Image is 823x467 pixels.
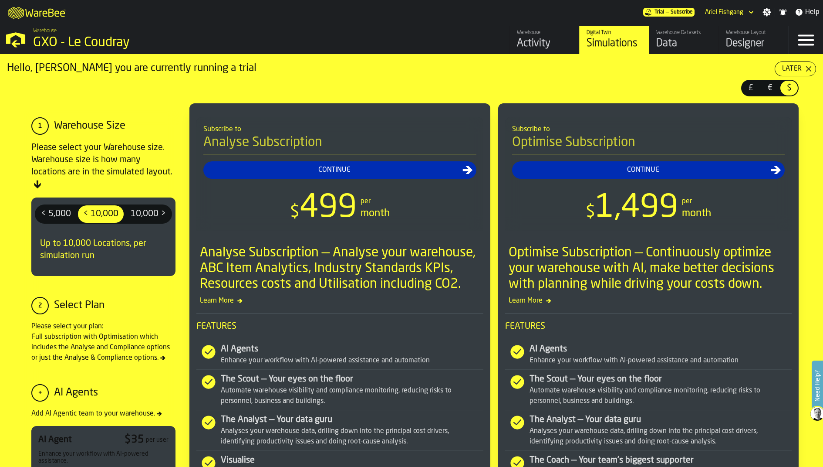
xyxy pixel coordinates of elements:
[54,386,98,400] div: AI Agents
[718,26,788,54] a: link-to-/wh/i/efd9e906-5eb9-41af-aac9-d3e075764b8d/designer
[80,207,122,221] span: < 10,000
[35,231,172,269] div: Up to 10,000 Locations, per simulation run
[221,385,483,406] div: Automate warehouse visibility and compliance monitoring, reducing risks to personnel, business an...
[361,207,390,221] div: month
[649,26,718,54] a: link-to-/wh/i/efd9e906-5eb9-41af-aac9-d3e075764b8d/data
[682,196,692,207] div: per
[125,205,171,223] div: thumb
[221,343,483,355] div: AI Agents
[517,30,572,36] div: Warehouse
[763,82,777,94] span: €
[196,296,483,306] span: Learn More
[509,245,792,292] div: Optimise Subscription — Continuously optimize your warehouse with AI, make better decisions with ...
[530,414,792,426] div: The Analyst — Your data guru
[505,296,792,306] span: Learn More
[203,161,476,179] button: button-Continue
[742,81,759,95] div: thumb
[579,26,649,54] a: link-to-/wh/i/efd9e906-5eb9-41af-aac9-d3e075764b8d/simulations
[595,193,678,224] span: 1,499
[203,135,476,154] h4: Analyse Subscription
[759,8,775,17] label: button-toggle-Settings
[127,207,169,221] span: 10,000 >
[530,373,792,385] div: The Scout — Your eyes on the floor
[789,26,823,54] label: button-toggle-Menu
[31,117,49,135] div: 1
[682,207,711,221] div: month
[54,119,125,133] div: Warehouse Size
[705,9,743,16] div: DropdownMenuValue-Ariel Fishgang
[38,450,169,464] div: Enhance your workflow with AI-powered assistance.
[671,9,693,15] span: Subscribe
[586,204,595,221] span: $
[530,343,792,355] div: AI Agents
[791,7,823,17] label: button-toggle-Help
[221,373,483,385] div: The Scout — Your eyes on the floor
[587,37,642,51] div: Simulations
[31,384,49,402] div: +
[779,64,805,74] div: Later
[31,297,49,314] div: 2
[813,361,822,410] label: Need Help?
[509,26,579,54] a: link-to-/wh/i/efd9e906-5eb9-41af-aac9-d3e075764b8d/feed/
[643,8,695,17] div: Menu Subscription
[37,207,74,221] span: < 5,000
[512,135,785,154] h4: Optimise Subscription
[35,205,77,224] label: button-switch-multi-< 5,000
[33,28,57,34] span: Warehouse
[125,433,144,447] div: $ 35
[203,124,476,135] div: Subscribe to
[31,321,175,363] div: Please select your plan: Full subscription with Optimisation which includes the Analyse and Compl...
[587,30,642,36] div: Digital Twin
[54,299,105,313] div: Select Plan
[702,7,756,17] div: DropdownMenuValue-Ariel Fishgang
[656,37,712,51] div: Data
[654,9,664,15] span: Trial
[221,355,483,366] div: Enhance your workflow with AI-powered assistance and automation
[31,409,175,419] div: Add AI Agentic team to your warehouse.
[741,80,760,96] label: button-switch-multi-£
[656,30,712,36] div: Warehouse Datasets
[512,124,785,135] div: Subscribe to
[146,436,169,443] div: per user
[361,196,371,207] div: per
[761,81,779,95] div: thumb
[643,8,695,17] a: link-to-/wh/i/efd9e906-5eb9-41af-aac9-d3e075764b8d/pricing/
[779,80,799,96] label: button-switch-multi-$
[760,80,779,96] label: button-switch-multi-€
[505,320,792,333] span: Features
[33,35,268,51] div: GXO - Le Coudray
[517,37,572,51] div: Activity
[38,434,72,446] div: AI Agent
[726,30,781,36] div: Warehouse Layout
[512,161,785,179] button: button-Continue
[775,61,816,76] button: button-Later
[530,355,792,366] div: Enhance your workflow with AI-powered assistance and automation
[744,82,758,94] span: £
[7,61,775,75] div: Hello, [PERSON_NAME] you are currently running a trial
[530,426,792,447] div: Analyses your warehouse data, drilling down into the principal cost drivers, identifying producti...
[125,205,172,224] label: button-switch-multi-10,000 >
[775,8,791,17] label: button-toggle-Notifications
[805,7,820,17] span: Help
[726,37,781,51] div: Designer
[780,81,798,95] div: thumb
[78,205,124,223] div: thumb
[36,205,76,223] div: thumb
[31,142,175,191] div: Please select your Warehouse size. Warehouse size is how many locations are in the simulated layout.
[290,204,300,221] span: $
[200,245,483,292] div: Analyse Subscription — Analyse your warehouse, ABC Item Analytics, Industry Standards KPIs, Resou...
[221,454,483,467] div: Visualise
[221,426,483,447] div: Analyses your warehouse data, drilling down into the principal cost drivers, identifying producti...
[207,165,462,175] div: Continue
[782,82,796,94] span: $
[196,320,483,333] span: Features
[530,385,792,406] div: Automate warehouse visibility and compliance monitoring, reducing risks to personnel, business an...
[516,165,771,175] div: Continue
[77,205,125,224] label: button-switch-multi-< 10,000
[300,193,357,224] span: 499
[221,414,483,426] div: The Analyst — Your data guru
[666,9,669,15] span: —
[530,454,792,467] div: The Coach — Your team's biggest supporter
